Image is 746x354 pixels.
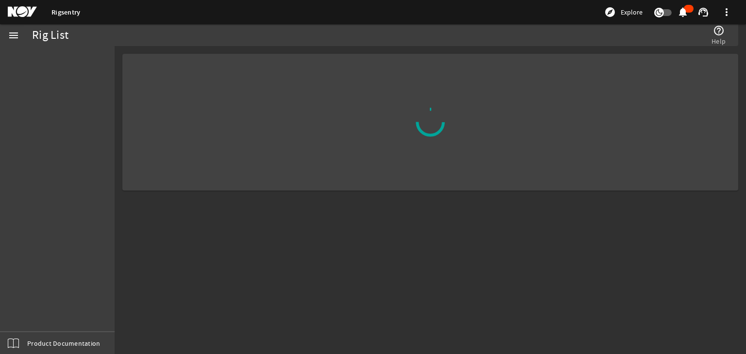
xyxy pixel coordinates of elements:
[713,25,725,36] mat-icon: help_outline
[677,6,689,18] mat-icon: notifications
[32,31,68,40] div: Rig List
[604,6,616,18] mat-icon: explore
[621,7,643,17] span: Explore
[697,6,709,18] mat-icon: support_agent
[8,30,19,41] mat-icon: menu
[712,36,726,46] span: Help
[600,4,646,20] button: Explore
[715,0,738,24] button: more_vert
[27,338,100,348] span: Product Documentation
[51,8,80,17] a: Rigsentry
